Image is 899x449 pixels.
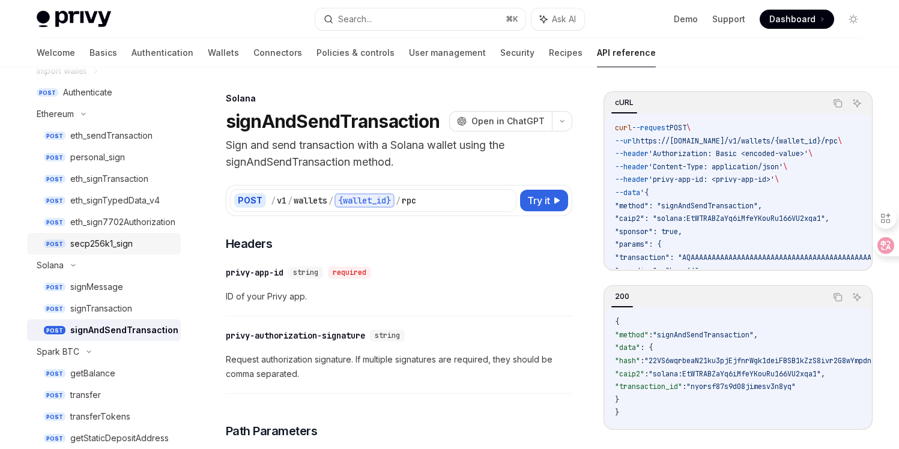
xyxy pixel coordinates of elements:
button: Toggle dark mode [844,10,863,29]
a: Support [712,13,745,25]
a: POSTsignTransaction [27,298,181,319]
span: \ [838,136,842,146]
span: --header [615,162,649,172]
span: string [375,331,400,340]
span: POST [44,434,65,443]
span: } [615,395,619,405]
span: POST [44,153,65,162]
span: "transaction_id" [615,382,682,391]
span: : [682,382,686,391]
span: ID of your Privy app. [226,289,572,304]
span: POST [44,283,65,292]
span: "encoding": "base64" [615,266,699,276]
div: wallets [294,194,327,206]
span: "caip2" [615,369,644,379]
span: \ [775,175,779,184]
div: signMessage [70,280,123,294]
span: https://[DOMAIN_NAME]/v1/wallets/{wallet_id}/rpc [636,136,838,146]
span: POST [44,304,65,313]
span: POST [670,123,686,133]
p: Sign and send transaction with a Solana wallet using the signAndSendTransaction method. [226,137,572,170]
div: transferTokens [70,409,130,424]
span: POST [44,218,65,227]
span: Path Parameters [226,423,318,439]
button: Try it [520,190,568,211]
div: Solana [226,92,572,104]
a: Dashboard [760,10,834,29]
a: POSTeth_sendTransaction [27,125,181,146]
div: Spark BTC [37,345,79,359]
div: transfer [70,388,101,402]
span: POST [44,326,65,335]
span: "hash" [615,356,640,366]
span: Headers [226,235,273,252]
span: Ask AI [552,13,576,25]
span: POST [44,131,65,140]
span: , [754,330,758,340]
button: Copy the contents from the code block [830,95,846,111]
a: POSTpersonal_sign [27,146,181,168]
span: '{ [640,188,649,197]
span: Open in ChatGPT [471,115,545,127]
a: POSTsignMessage [27,276,181,298]
span: POST [44,175,65,184]
button: Open in ChatGPT [449,111,552,131]
span: Request authorization signature. If multiple signatures are required, they should be comma separa... [226,352,572,381]
span: "sponsor": true, [615,227,682,237]
a: Basics [89,38,117,67]
span: "method": "signAndSendTransaction", [615,201,762,211]
span: --data [615,188,640,197]
span: } [615,408,619,417]
div: privy-app-id [226,267,283,279]
span: "caip2": "solana:EtWTRABZaYq6iMfeYKouRu166VU2xqa1", [615,214,829,223]
span: Dashboard [769,13,816,25]
a: Security [500,38,534,67]
span: "solana:EtWTRABZaYq6iMfeYKouRu166VU2xqa1" [649,369,821,379]
div: getBalance [70,366,115,381]
a: User management [409,38,486,67]
span: --url [615,136,636,146]
a: POSTgetStaticDepositAddress [27,427,181,449]
span: string [293,268,318,277]
span: : [644,369,649,379]
span: : [640,356,644,366]
a: POSTtransfer [27,384,181,406]
a: POSTsecp256k1_sign [27,233,181,255]
div: getStaticDepositAddress [70,431,169,445]
div: signAndSendTransaction [70,323,178,337]
span: "data" [615,343,640,352]
span: \ [686,123,691,133]
button: Ask AI [531,8,584,30]
div: rpc [402,194,416,206]
span: : [649,330,653,340]
div: eth_signTransaction [70,172,148,186]
a: POSTtransferTokens [27,406,181,427]
span: "params": { [615,240,661,249]
a: POSTeth_sign7702Authorization [27,211,181,233]
div: signTransaction [70,301,132,316]
button: Search...⌘K [315,8,525,30]
span: --header [615,175,649,184]
button: Ask AI [849,289,865,305]
a: Recipes [549,38,583,67]
span: Try it [527,193,550,208]
div: eth_signTypedData_v4 [70,193,160,208]
div: eth_sign7702Authorization [70,215,175,229]
span: POST [44,369,65,378]
span: : { [640,343,653,352]
span: curl [615,123,632,133]
span: POST [44,196,65,205]
span: ⌘ K [506,14,518,24]
h1: signAndSendTransaction [226,110,440,132]
span: 'Authorization: Basic <encoded-value>' [649,149,808,158]
span: 'Content-Type: application/json' [649,162,783,172]
div: / [328,194,333,206]
span: POST [44,412,65,421]
a: Connectors [253,38,302,67]
div: Ethereum [37,107,74,121]
div: {wallet_id} [334,193,395,208]
span: 'privy-app-id: <privy-app-id>' [649,175,775,184]
div: 200 [611,289,633,304]
span: , [821,369,825,379]
span: \ [808,149,813,158]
